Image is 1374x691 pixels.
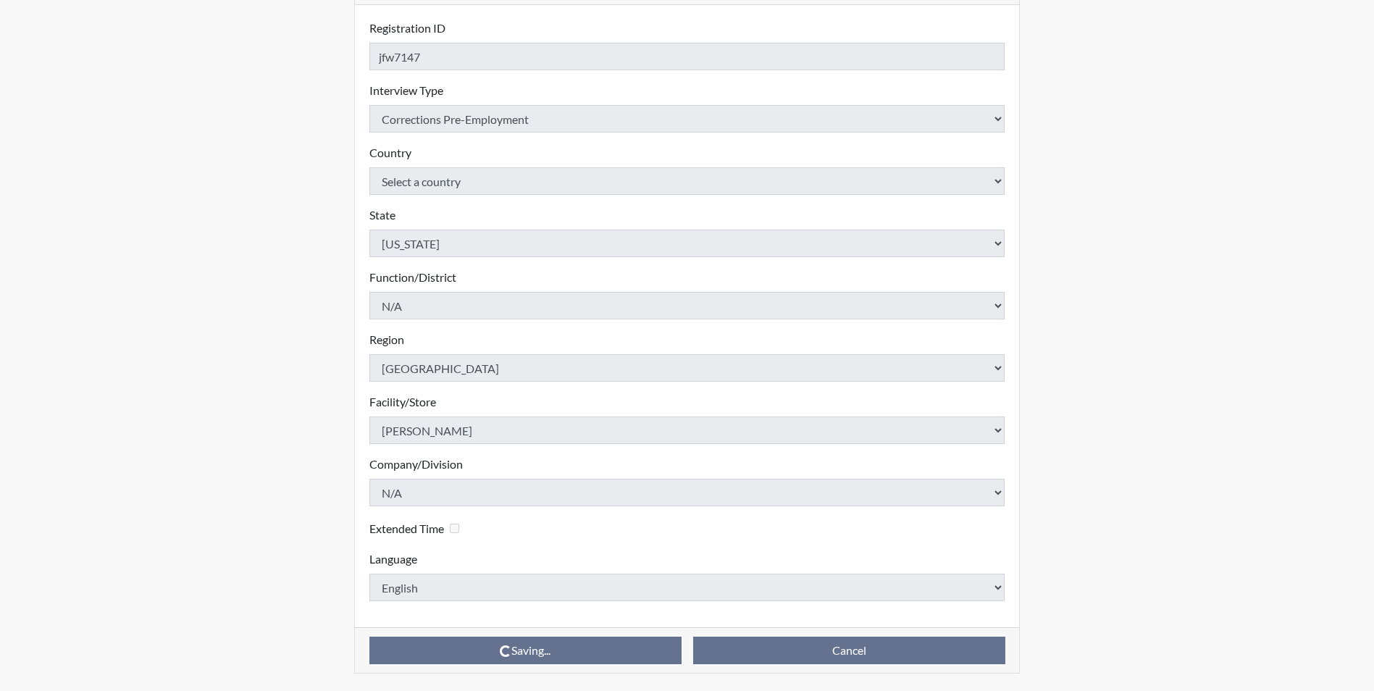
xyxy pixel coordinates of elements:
[369,331,404,348] label: Region
[369,637,682,664] button: Saving...
[369,393,436,411] label: Facility/Store
[369,550,417,568] label: Language
[369,520,444,537] label: Extended Time
[369,269,456,286] label: Function/District
[369,206,395,224] label: State
[369,82,443,99] label: Interview Type
[369,20,445,37] label: Registration ID
[369,144,411,162] label: Country
[369,456,463,473] label: Company/Division
[369,518,465,539] div: Checking this box will provide the interviewee with an accomodation of extra time to answer each ...
[369,43,1005,70] input: Insert a Registration ID, which needs to be a unique alphanumeric value for each interviewee
[693,637,1005,664] button: Cancel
